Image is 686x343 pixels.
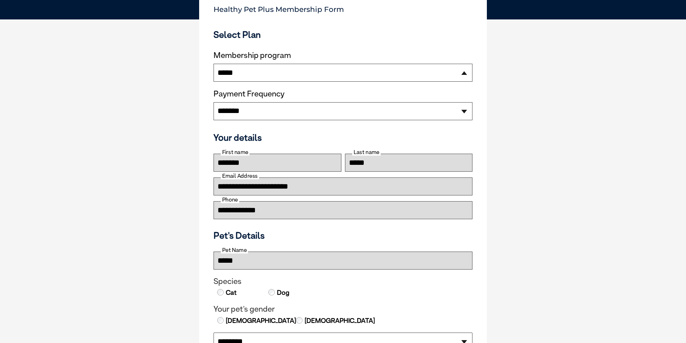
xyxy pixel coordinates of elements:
legend: Species [214,277,472,286]
label: Email Address [221,173,259,179]
h3: Select Plan [214,29,472,40]
h3: Your details [214,132,472,143]
label: Phone [221,197,239,203]
label: Last name [352,149,381,155]
legend: Your pet's gender [214,304,472,314]
h3: Pet's Details [211,230,475,241]
label: Membership program [214,51,472,60]
label: First name [221,149,250,155]
label: Payment Frequency [214,89,284,99]
p: Healthy Pet Plus Membership Form [214,2,472,14]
